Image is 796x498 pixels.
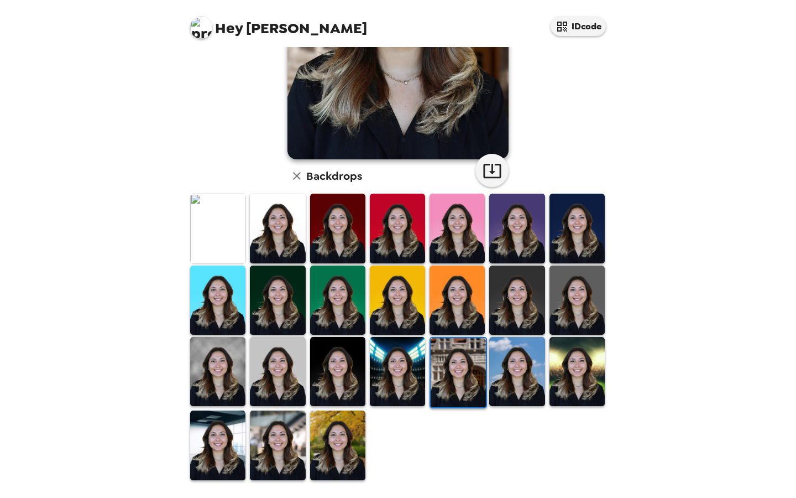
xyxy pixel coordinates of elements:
[215,18,243,38] span: Hey
[190,17,212,39] img: profile pic
[306,167,362,185] h6: Backdrops
[190,194,245,263] img: Original
[551,17,606,36] button: IDcode
[190,11,367,36] span: [PERSON_NAME]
